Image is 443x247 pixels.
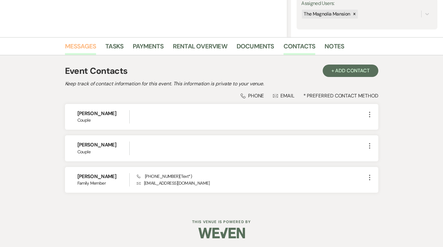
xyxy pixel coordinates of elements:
[77,149,129,155] span: Couple
[65,65,128,78] h1: Event Contacts
[323,65,378,77] button: + Add Contact
[133,41,164,55] a: Payments
[241,92,264,99] div: Phone
[237,41,274,55] a: Documents
[137,180,366,186] p: [EMAIL_ADDRESS][DOMAIN_NAME]
[105,41,123,55] a: Tasks
[77,173,129,180] h6: [PERSON_NAME]
[198,222,245,244] img: Weven Logo
[325,41,344,55] a: Notes
[77,110,129,117] h6: [PERSON_NAME]
[77,180,129,186] span: Family Member
[173,41,227,55] a: Rental Overview
[77,117,129,123] span: Couple
[65,41,96,55] a: Messages
[302,10,351,19] div: The Magnolia Mansion
[65,80,378,88] h2: Keep track of contact information for this event. This information is private to your venue.
[65,92,378,99] div: * Preferred Contact Method
[77,141,129,148] h6: [PERSON_NAME]
[273,92,294,99] div: Email
[284,41,316,55] a: Contacts
[137,173,192,179] span: [PHONE_NUMBER] (Text*)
